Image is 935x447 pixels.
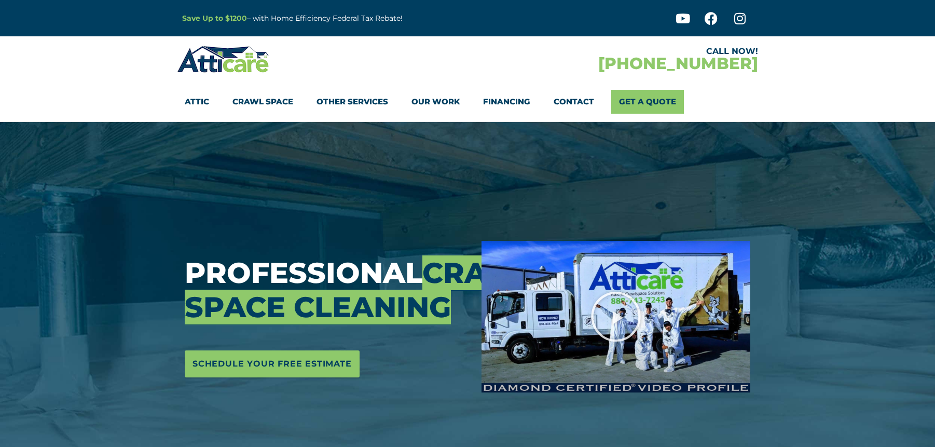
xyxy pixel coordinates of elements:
a: Crawl Space [232,90,293,114]
a: Our Work [411,90,460,114]
span: Crawl Space Cleaning [185,255,537,324]
h3: Professional [185,256,466,324]
a: Schedule Your Free Estimate [185,350,360,377]
a: Attic [185,90,209,114]
span: Schedule Your Free Estimate [192,356,352,372]
nav: Menu [185,90,750,114]
div: Play Video [590,291,642,343]
p: – with Home Efficiency Federal Tax Rebate! [182,12,518,24]
a: Financing [483,90,530,114]
a: Other Services [317,90,388,114]
a: Contact [554,90,594,114]
div: CALL NOW! [467,47,758,56]
a: Get A Quote [611,90,684,114]
a: Save Up to $1200 [182,13,247,23]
